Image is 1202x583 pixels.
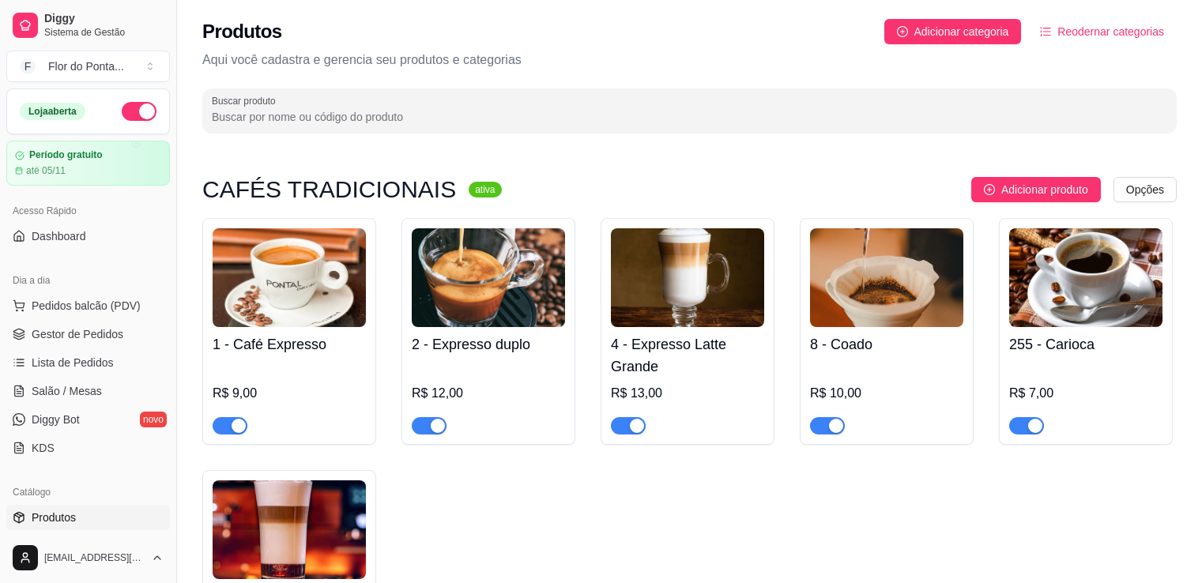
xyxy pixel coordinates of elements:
span: plus-circle [984,184,995,195]
span: ordered-list [1040,26,1051,37]
span: Adicionar categoria [914,23,1009,40]
div: R$ 9,00 [213,384,366,403]
a: Gestor de Pedidos [6,322,170,347]
span: Opções [1126,181,1164,198]
span: Produtos [32,510,76,525]
button: Alterar Status [122,102,156,121]
span: Adicionar produto [1001,181,1088,198]
h3: CAFÉS TRADICIONAIS [202,180,456,199]
a: Lista de Pedidos [6,350,170,375]
div: Dia a dia [6,268,170,293]
div: Loja aberta [20,103,85,120]
span: KDS [32,440,55,456]
div: R$ 13,00 [611,384,764,403]
span: Salão / Mesas [32,383,102,399]
img: product-image [412,228,565,327]
p: Aqui você cadastra e gerencia seu produtos e categorias [202,51,1177,70]
button: [EMAIL_ADDRESS][DOMAIN_NAME] [6,539,170,577]
article: Período gratuito [29,149,103,161]
button: Reodernar categorias [1027,19,1177,44]
a: KDS [6,435,170,461]
h4: 2 - Expresso duplo [412,333,565,355]
button: Opções [1113,177,1177,202]
span: Lista de Pedidos [32,355,114,370]
img: product-image [1009,228,1162,327]
button: Select a team [6,51,170,82]
label: Buscar produto [212,94,281,107]
span: Pedidos balcão (PDV) [32,298,141,314]
a: Dashboard [6,224,170,249]
img: product-image [810,228,963,327]
span: [EMAIL_ADDRESS][DOMAIN_NAME] [44,551,145,564]
span: Gestor de Pedidos [32,326,123,342]
img: product-image [213,228,366,327]
h4: 1 - Café Expresso [213,333,366,355]
div: R$ 7,00 [1009,384,1162,403]
span: Sistema de Gestão [44,26,164,39]
img: product-image [611,228,764,327]
span: F [20,58,36,74]
h4: 255 - Carioca [1009,333,1162,355]
a: Produtos [6,505,170,530]
a: Período gratuitoaté 05/11 [6,141,170,186]
span: Diggy [44,12,164,26]
button: Pedidos balcão (PDV) [6,293,170,318]
h4: 4 - Expresso Latte Grande [611,333,764,378]
div: R$ 10,00 [810,384,963,403]
div: Catálogo [6,480,170,505]
span: Diggy Bot [32,412,80,427]
img: product-image [213,480,366,579]
button: Adicionar produto [971,177,1101,202]
h4: 8 - Coado [810,333,963,355]
a: DiggySistema de Gestão [6,6,170,44]
span: Reodernar categorias [1057,23,1164,40]
sup: ativa [469,182,501,197]
div: Acesso Rápido [6,198,170,224]
h2: Produtos [202,19,282,44]
article: até 05/11 [26,164,66,177]
a: Diggy Botnovo [6,407,170,432]
span: plus-circle [897,26,908,37]
div: R$ 12,00 [412,384,565,403]
input: Buscar produto [212,109,1167,125]
a: Salão / Mesas [6,378,170,404]
button: Adicionar categoria [884,19,1022,44]
span: Dashboard [32,228,86,244]
div: Flor do Ponta ... [48,58,124,74]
